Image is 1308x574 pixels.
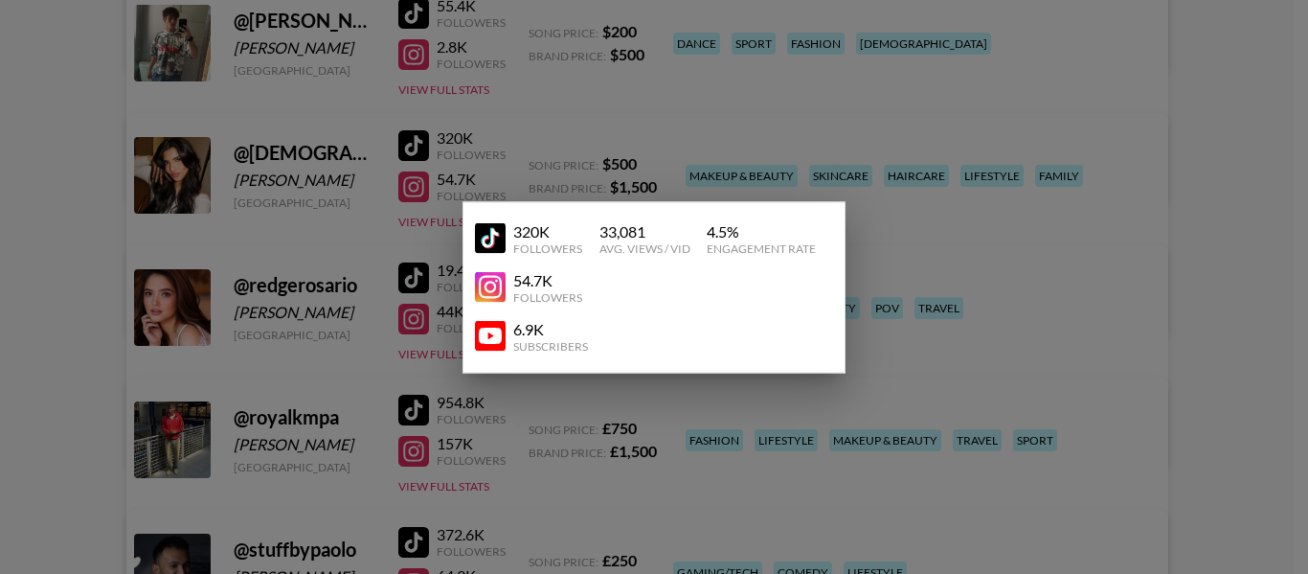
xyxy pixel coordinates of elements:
[707,241,816,255] div: Engagement Rate
[599,221,690,241] div: 33,081
[513,289,582,304] div: Followers
[599,241,690,255] div: Avg. Views / Vid
[475,272,506,303] img: YouTube
[513,270,582,289] div: 54.7K
[513,241,582,255] div: Followers
[513,221,582,241] div: 320K
[475,321,506,352] img: YouTube
[513,319,588,338] div: 6.9K
[513,338,588,353] div: Subscribers
[707,221,816,241] div: 4.5 %
[475,223,506,254] img: YouTube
